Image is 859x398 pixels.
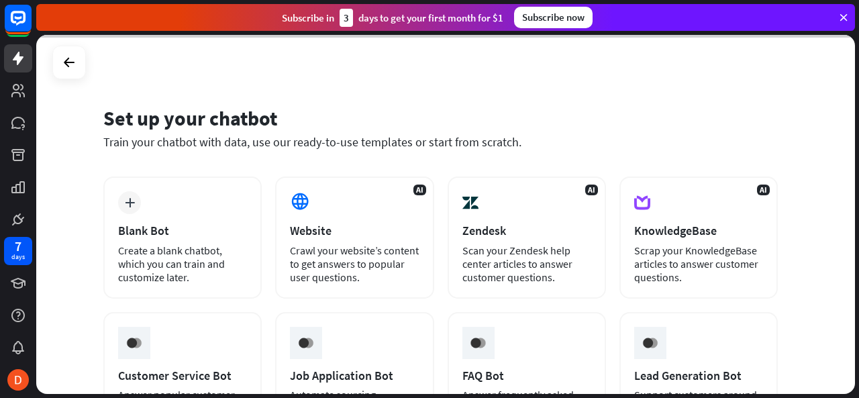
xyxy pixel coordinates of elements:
div: Subscribe now [514,7,593,28]
div: days [11,252,25,262]
div: 3 [340,9,353,27]
div: 7 [15,240,21,252]
a: 7 days [4,237,32,265]
div: Subscribe in days to get your first month for $1 [282,9,503,27]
